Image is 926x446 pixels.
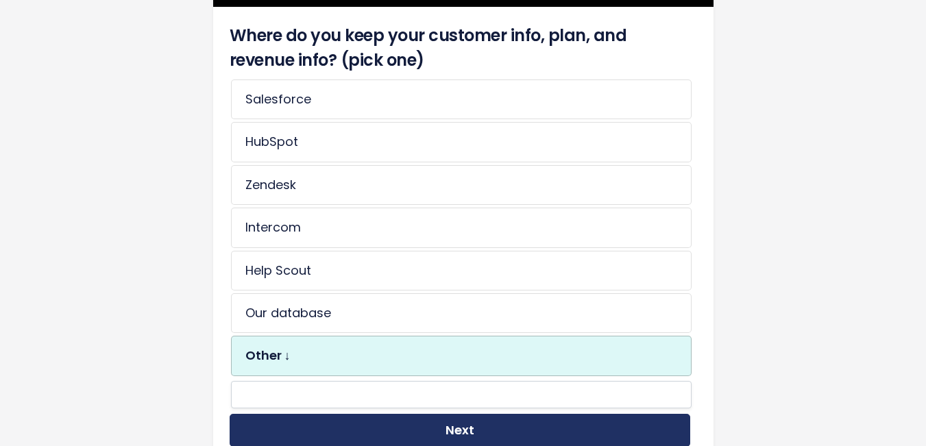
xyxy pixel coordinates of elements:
li: Intercom [231,208,692,247]
li: HubSpot [231,122,692,162]
li: Help Scout [231,251,692,290]
li: Salesforce [231,79,692,119]
li: Other ↓ [231,336,692,375]
h4: Where do you keep your customer info, plan, and revenue info? (pick one) [230,23,690,73]
li: Zendesk [231,165,692,205]
li: Our database [231,293,692,333]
